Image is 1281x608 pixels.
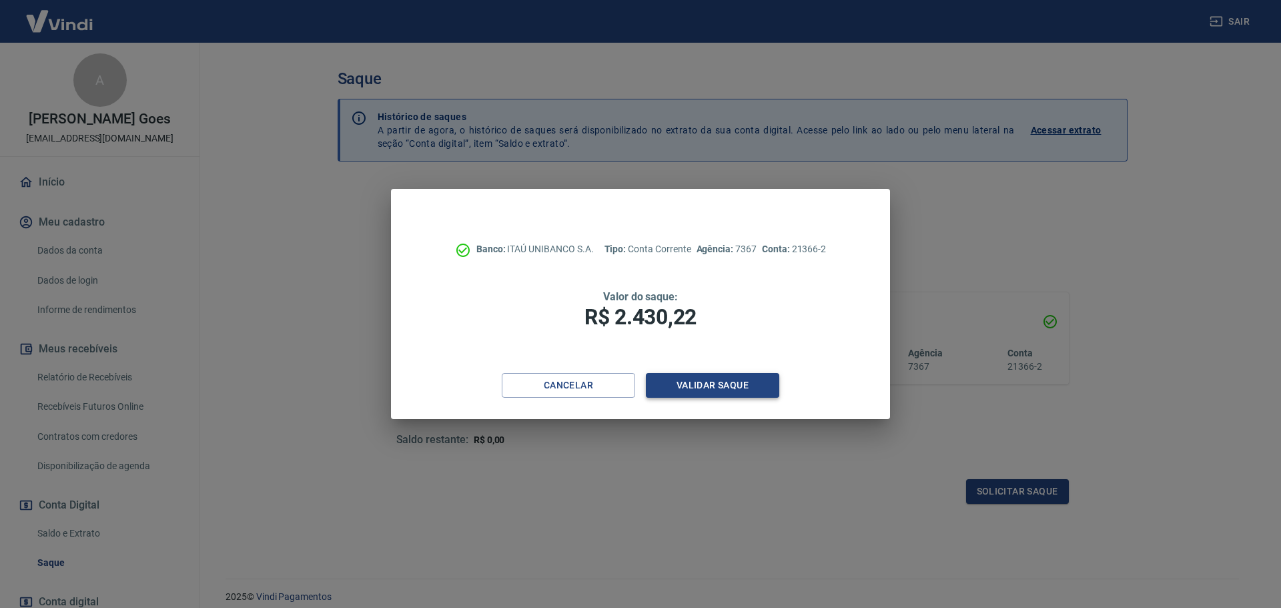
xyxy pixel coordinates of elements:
[584,304,697,330] span: R$ 2.430,22
[646,373,779,398] button: Validar saque
[476,244,508,254] span: Banco:
[697,242,757,256] p: 7367
[604,244,628,254] span: Tipo:
[762,244,792,254] span: Conta:
[603,290,678,303] span: Valor do saque:
[502,373,635,398] button: Cancelar
[762,242,826,256] p: 21366-2
[476,242,594,256] p: ITAÚ UNIBANCO S.A.
[604,242,691,256] p: Conta Corrente
[697,244,736,254] span: Agência:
